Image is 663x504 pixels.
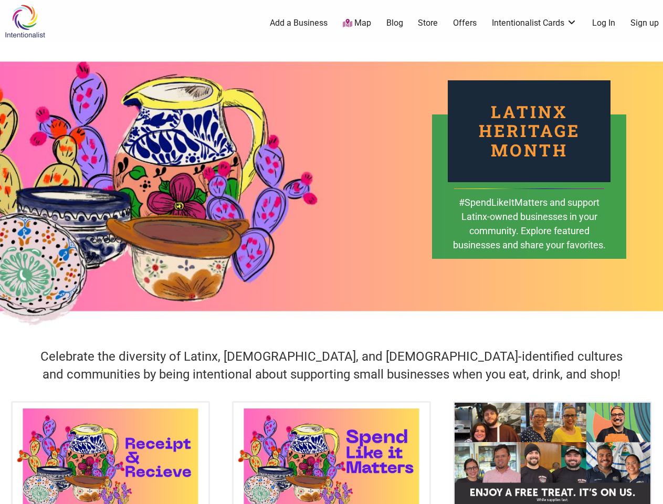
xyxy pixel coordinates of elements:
[630,17,659,29] a: Sign up
[270,17,328,29] a: Add a Business
[592,17,615,29] a: Log In
[386,17,403,29] a: Blog
[33,348,630,383] h4: Celebrate the diversity of Latinx, [DEMOGRAPHIC_DATA], and [DEMOGRAPHIC_DATA]-identified cultures...
[452,195,606,267] div: #SpendLikeItMatters and support Latinx-owned businesses in your community. Explore featured busin...
[453,17,477,29] a: Offers
[343,17,371,29] a: Map
[492,17,577,29] a: Intentionalist Cards
[418,17,438,29] a: Store
[448,80,611,182] div: Latinx Heritage Month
